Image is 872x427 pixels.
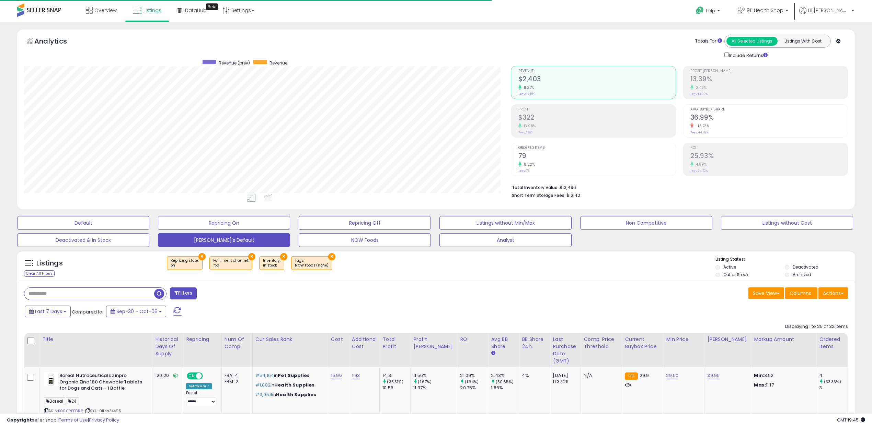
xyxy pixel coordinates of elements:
button: Actions [818,287,848,299]
div: Repricing [186,336,219,343]
button: Repricing Off [299,216,431,230]
div: 11.37% [413,385,457,391]
span: Columns [790,290,811,297]
span: Fulfillment channel : [213,258,249,268]
strong: Copyright [7,417,32,423]
button: × [328,253,335,260]
span: Boreal [44,397,65,405]
button: Last 7 Days [25,306,71,317]
span: Inventory : [263,258,280,268]
div: Total Profit [382,336,408,350]
button: [PERSON_NAME]'s Default [158,233,290,247]
span: Profit [518,108,676,111]
span: DataHub [185,7,207,14]
button: × [248,253,255,260]
div: on [171,263,199,268]
label: Deactivated [793,264,818,270]
a: 39.95 [707,372,720,379]
small: (1.64%) [465,379,479,384]
span: ROI [690,146,848,150]
p: 11.17 [754,382,811,388]
span: Avg. Buybox Share [690,108,848,111]
button: Sep-30 - Oct-06 [106,306,166,317]
p: in [255,382,323,388]
span: 911 Health Shop [747,7,783,14]
span: Repricing state : [171,258,199,268]
small: 4.89% [693,162,707,167]
a: Help [690,1,727,22]
div: ROI [460,336,485,343]
div: BB Share 24h. [522,336,547,350]
i: Get Help [696,6,704,15]
small: FBA [625,372,638,380]
div: 20.75% [460,385,488,391]
small: -16.73% [693,123,710,129]
div: Profit [PERSON_NAME] [413,336,454,350]
span: OFF [202,373,213,379]
div: Additional Cost [352,336,377,350]
div: FBA: 4 [225,372,247,379]
b: Total Inventory Value: [512,185,559,190]
h2: $322 [518,114,676,123]
span: Pet Supplies [278,372,310,379]
span: Ordered Items [518,146,676,150]
div: 10.56 [382,385,410,391]
div: Markup Amount [754,336,813,343]
div: 11.56% [413,372,457,379]
div: 14.31 [382,372,410,379]
div: Historical Days Of Supply [155,336,180,357]
span: #1,082 [255,382,271,388]
div: Title [42,336,149,343]
img: 31UpMXuQ-gL._SL40_.jpg [44,372,58,386]
small: Prev: 13.07% [690,92,708,96]
h2: 13.39% [690,75,848,84]
button: Deactivated & In Stock [17,233,149,247]
div: 2.43% [491,372,519,379]
button: Listings without Cost [721,216,853,230]
small: Prev: 44.42% [690,130,709,134]
small: Avg BB Share. [491,350,495,356]
span: Help [706,8,715,14]
div: Ordered Items [819,336,844,350]
div: 4 [819,372,847,379]
span: Overview [94,7,117,14]
button: Columns [785,287,817,299]
button: Non Competitive [580,216,712,230]
span: Tags : [295,258,329,268]
h5: Analytics [34,36,80,48]
button: × [198,253,206,260]
small: (1.67%) [418,379,432,384]
a: 29.50 [666,372,678,379]
label: Archived [793,272,811,277]
strong: Max: [754,382,766,388]
span: 24 [66,397,79,405]
h5: Listings [36,259,63,268]
p: 3.52 [754,372,811,379]
button: Listings without Min/Max [439,216,572,230]
label: Out of Stock [723,272,748,277]
div: FBM: 2 [225,379,247,385]
span: Revenue (prev) [219,60,250,66]
div: 3 [819,385,847,391]
div: Comp. Price Threshold [584,336,619,350]
small: 13.98% [521,123,536,129]
a: Privacy Policy [89,417,119,423]
span: Revenue [518,69,676,73]
small: Prev: $2,159 [518,92,536,96]
div: Num of Comp. [225,336,250,350]
span: Hi [PERSON_NAME] [808,7,849,14]
a: Terms of Use [59,417,88,423]
span: $12.42 [566,192,580,199]
span: Profit [PERSON_NAME] [690,69,848,73]
span: #54,164 [255,372,274,379]
small: (33.33%) [824,379,841,384]
p: Listing States: [715,256,855,263]
span: Compared to: [72,309,103,315]
div: 120.20 [155,372,178,379]
button: Filters [170,287,197,299]
div: fba [213,263,249,268]
div: 1.86% [491,385,519,391]
div: ASIN: [44,372,147,422]
div: Current Buybox Price [625,336,660,350]
div: Cost [331,336,346,343]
